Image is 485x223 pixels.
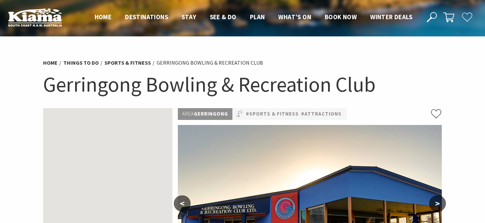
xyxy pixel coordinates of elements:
img: Kiama Logo [8,8,62,27]
a: #Attractions [301,110,342,118]
a: Sports & Fitness [104,59,151,66]
a: Things To Do [63,59,99,66]
span: What’s On [278,13,311,21]
span: Plan [250,13,265,21]
nav: Main Menu [88,12,419,23]
li: Gerringong Bowling & Recreation Club [157,59,263,67]
span: See & Do [210,13,236,21]
button: < [174,195,191,212]
h1: Gerringong Bowling & Recreation Club [43,71,442,98]
p: Gerringong [178,108,232,120]
span: Home [95,13,112,21]
button: > [429,195,446,212]
span: Destinations [125,13,168,21]
span: Winter Deals [370,13,412,21]
span: Book now [325,13,357,21]
span: Stay [182,13,196,21]
a: #Sports & Fitness [246,110,299,118]
span: Area [182,110,194,117]
a: Home [43,59,58,66]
